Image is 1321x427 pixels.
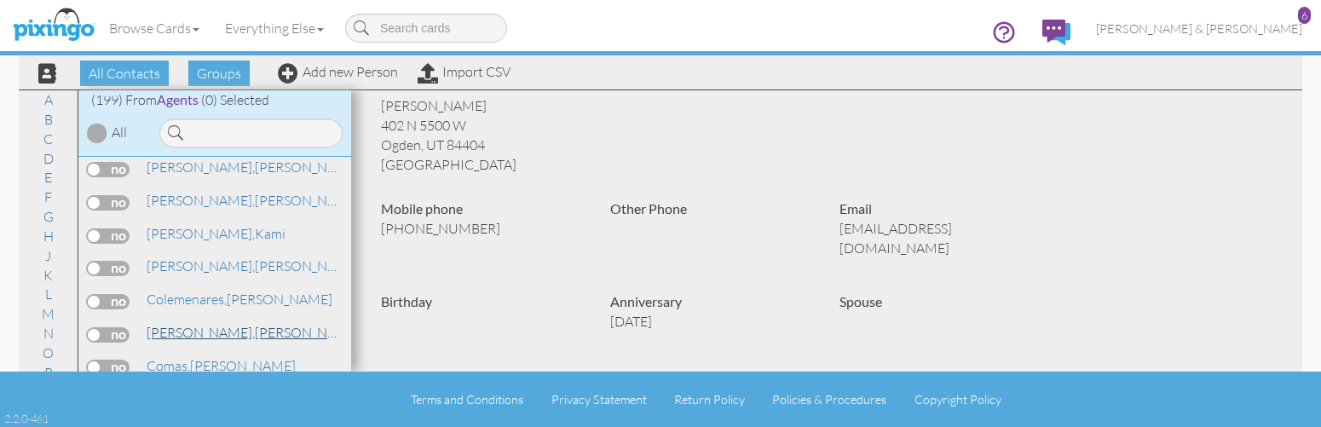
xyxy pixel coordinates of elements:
div: All [112,123,127,142]
div: 6 [1298,7,1311,24]
span: (0) Selected [201,91,269,108]
strong: Spouse [839,293,882,309]
strong: Anniversary [610,293,682,309]
span: [PERSON_NAME], [147,192,255,209]
a: Everything Else [212,7,337,49]
a: Browse Cards [96,7,212,49]
strong: Mobile phone [381,200,463,216]
a: G [35,206,62,227]
span: Groups [188,61,250,86]
a: Add new Person [278,63,398,80]
a: C [35,129,61,149]
span: All Contacts [80,61,169,86]
span: Agents [157,91,199,107]
a: [PERSON_NAME] & [PERSON_NAME] 6 [1083,7,1315,50]
a: [PERSON_NAME] [145,157,362,177]
strong: Birthday [381,293,432,309]
a: M [33,303,63,324]
div: 2.2.0-461 [4,411,49,426]
a: Privacy Statement [551,392,647,407]
a: H [35,226,62,246]
span: Comas, [147,357,190,374]
a: [PERSON_NAME] [145,355,297,376]
a: K [35,265,61,286]
span: [PERSON_NAME], [147,257,255,274]
a: E [36,167,61,188]
a: [PERSON_NAME] [145,190,362,211]
p: [EMAIL_ADDRESS][DOMAIN_NAME] [839,219,1043,258]
a: Copyright Policy [914,392,1001,407]
a: Terms and Conditions [411,392,523,407]
strong: Other Phone [610,200,687,216]
a: L [37,284,61,304]
img: pixingo logo [9,4,99,47]
span: [PERSON_NAME], [147,324,255,341]
span: Colemenares, [147,291,227,308]
a: O [34,343,62,363]
span: [PERSON_NAME], [147,159,255,176]
p: [DATE] [610,312,814,332]
a: [PERSON_NAME] [145,256,362,276]
a: F [36,187,61,207]
div: (199) From [78,90,351,110]
span: [PERSON_NAME], [147,225,255,242]
span: [PERSON_NAME] & [PERSON_NAME] [1096,21,1302,36]
div: [PERSON_NAME] 402 N 5500 W Ogden, UT 84404 [GEOGRAPHIC_DATA] [368,96,1285,174]
a: Policies & Procedures [772,392,886,407]
a: N [35,323,62,343]
a: Kami [145,223,287,244]
img: comments.svg [1042,20,1070,45]
a: A [36,89,61,110]
a: [PERSON_NAME] [145,322,362,343]
a: B [36,109,61,130]
a: Return Policy [674,392,745,407]
a: [PERSON_NAME] [145,289,334,309]
a: Import CSV [418,63,511,80]
input: Search cards [345,14,507,43]
a: J [37,245,60,266]
strong: Email [839,200,872,216]
a: P [36,362,61,383]
p: [PHONE_NUMBER] [381,219,585,239]
a: D [35,148,62,169]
